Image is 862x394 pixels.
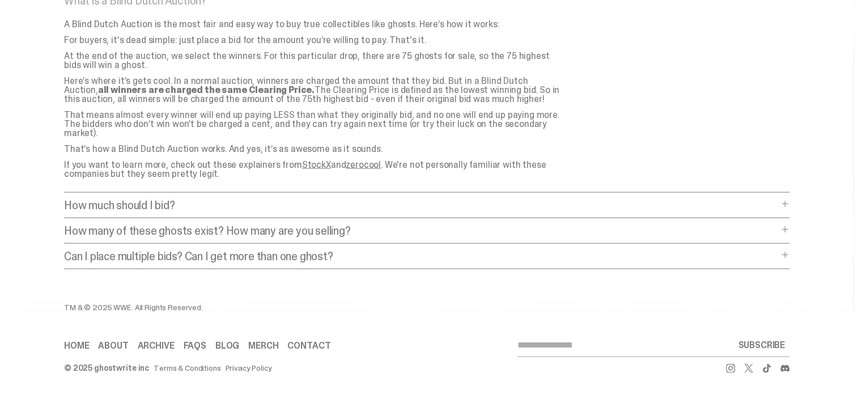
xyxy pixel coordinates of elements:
[64,52,563,70] p: At the end of the auction, we select the winners. For this particular drop, there are 75 ghosts f...
[287,341,330,350] a: Contact
[64,200,778,211] p: How much should I bid?
[64,77,563,104] p: Here’s where it’s gets cool. In a normal auction, winners are charged the amount that they bid. B...
[64,303,517,311] div: TM & © 2025 WWE. All Rights Reserved.
[64,160,563,179] p: If you want to learn more, check out these explainers from and . We're not personally familiar wi...
[64,364,149,372] div: © 2025 ghostwrite inc
[64,36,563,45] p: For buyers, it's dead simple: just place a bid for the amount you’re willing to pay. That's it.
[64,225,778,236] p: How many of these ghosts exist? How many are you selling?
[64,251,778,262] p: Can I place multiple bids? Can I get more than one ghost?
[64,20,563,29] p: A Blind Dutch Auction is the most fair and easy way to buy true collectibles like ghosts. Here’s ...
[733,334,789,357] button: SUBSCRIBE
[248,341,278,350] a: Merch
[183,341,206,350] a: FAQs
[226,364,272,372] a: Privacy Policy
[154,364,220,372] a: Terms & Conditions
[346,159,381,171] a: zerocool
[64,111,563,138] p: That means almost every winner will end up paying LESS than what they originally bid, and no one ...
[64,145,563,154] p: That’s how a Blind Dutch Auction works. And yes, it’s as awesome as it sounds.
[98,84,315,96] strong: all winners are charged the same Clearing Price.
[302,159,331,171] a: StockX
[138,341,175,350] a: Archive
[64,341,89,350] a: Home
[98,341,128,350] a: About
[215,341,239,350] a: Blog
